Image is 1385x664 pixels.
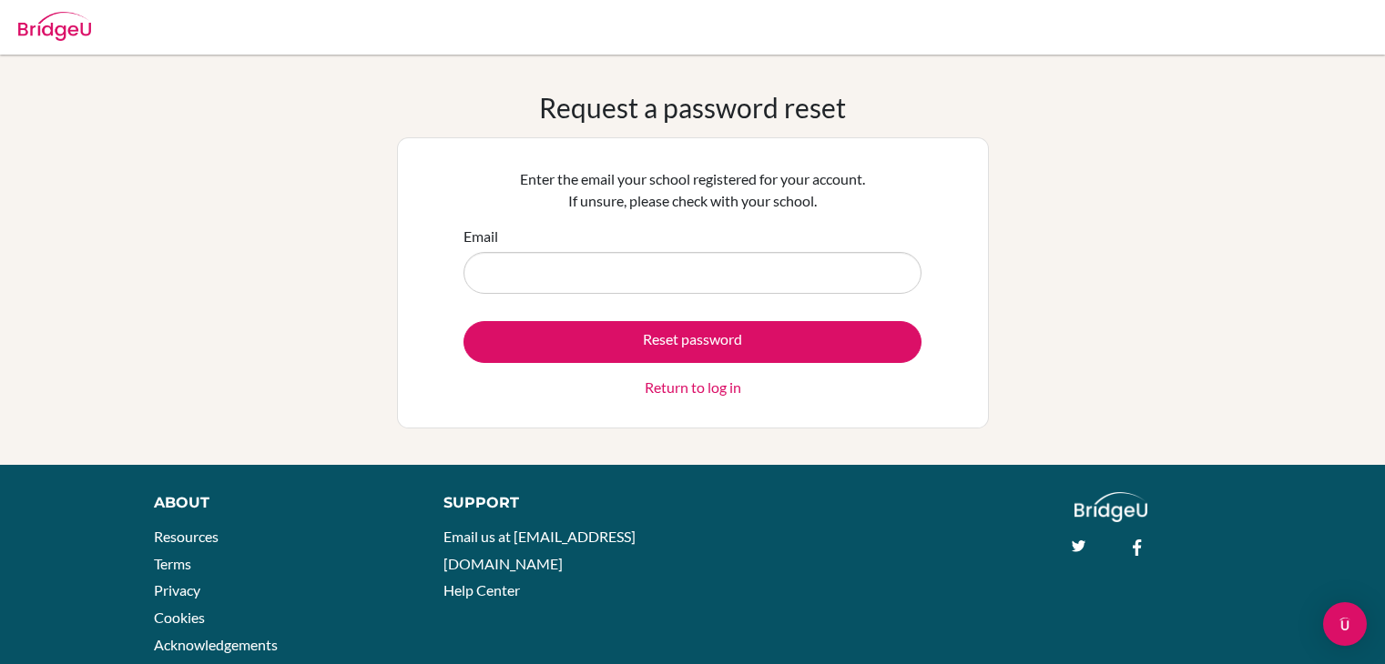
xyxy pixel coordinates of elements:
label: Email [463,226,498,247]
a: Acknowledgements [154,636,278,653]
a: Return to log in [645,377,741,398]
h1: Request a password reset [539,91,846,124]
img: logo_white@2x-f4f0deed5e89b7ecb1c2cc34c3e3d731f90f0f143d5ea2071677605dd97b5244.png [1074,492,1148,522]
p: Enter the email your school registered for your account. If unsure, please check with your school. [463,168,922,212]
a: Privacy [154,581,200,599]
button: Reset password [463,321,922,363]
a: Resources [154,528,219,545]
div: Open Intercom Messenger [1323,602,1367,646]
a: Help Center [443,581,520,599]
img: Bridge-U [18,12,91,41]
div: About [154,492,402,514]
a: Email us at [EMAIL_ADDRESS][DOMAIN_NAME] [443,528,636,572]
div: Support [443,492,673,514]
a: Cookies [154,609,205,626]
a: Terms [154,555,191,572]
